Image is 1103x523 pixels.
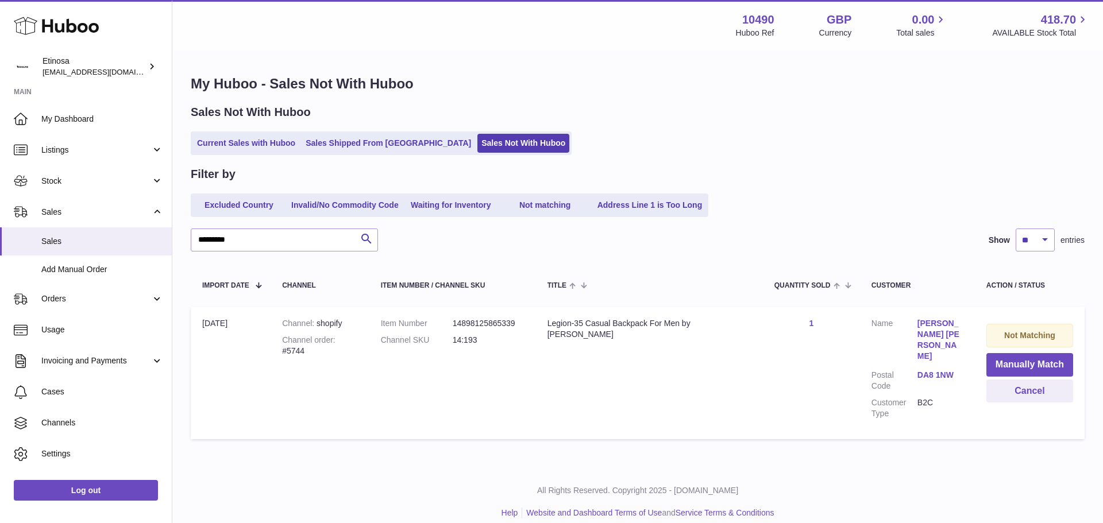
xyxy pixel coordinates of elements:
div: shopify [282,318,358,329]
dd: B2C [917,397,963,419]
td: [DATE] [191,307,271,439]
span: Cases [41,386,163,397]
dd: 14898125865339 [453,318,524,329]
dt: Item Number [381,318,453,329]
a: Service Terms & Conditions [676,508,774,517]
a: Sales Not With Huboo [477,134,569,153]
a: Website and Dashboard Terms of Use [526,508,662,517]
strong: GBP [827,12,851,28]
div: Legion-35 Casual Backpack For Men by [PERSON_NAME] [547,318,751,340]
span: Invoicing and Payments [41,355,151,366]
a: 1 [809,319,813,328]
span: 418.70 [1041,12,1076,28]
a: DA8 1NW [917,370,963,381]
span: Add Manual Order [41,264,163,275]
a: Current Sales with Huboo [193,134,299,153]
span: Usage [41,324,163,335]
a: Sales Shipped From [GEOGRAPHIC_DATA] [302,134,475,153]
span: AVAILABLE Stock Total [992,28,1089,38]
div: Currency [819,28,852,38]
span: Stock [41,176,151,187]
h2: Sales Not With Huboo [191,104,311,120]
span: Sales [41,236,163,247]
div: #5744 [282,335,358,357]
div: Etinosa [43,56,146,78]
span: Total sales [896,28,947,38]
a: Address Line 1 is Too Long [593,196,707,215]
strong: Not Matching [1004,331,1055,340]
h1: My Huboo - Sales Not With Huboo [191,75,1085,93]
span: Import date [202,282,249,289]
span: Settings [41,448,163,459]
a: Not matching [499,196,591,215]
span: Listings [41,145,151,156]
span: 0.00 [912,12,935,28]
a: Log out [14,480,158,501]
div: Action / Status [986,282,1073,289]
span: Title [547,282,566,289]
div: Channel [282,282,358,289]
dt: Name [871,318,917,365]
strong: Channel order [282,335,335,344]
dt: Channel SKU [381,335,453,346]
img: internalAdmin-10490@internal.huboo.com [14,58,31,75]
div: Item Number / Channel SKU [381,282,524,289]
a: 0.00 Total sales [896,12,947,38]
div: Huboo Ref [736,28,774,38]
span: [EMAIL_ADDRESS][DOMAIN_NAME] [43,67,169,76]
dt: Customer Type [871,397,917,419]
button: Manually Match [986,353,1073,377]
dt: Postal Code [871,370,917,392]
a: [PERSON_NAME] [PERSON_NAME] [917,318,963,362]
a: Help [502,508,518,517]
span: My Dashboard [41,114,163,125]
a: 418.70 AVAILABLE Stock Total [992,12,1089,38]
strong: Channel [282,319,317,328]
p: All Rights Reserved. Copyright 2025 - [DOMAIN_NAME] [182,485,1094,496]
dd: 14:193 [453,335,524,346]
span: Quantity Sold [774,282,831,289]
a: Excluded Country [193,196,285,215]
button: Cancel [986,379,1073,403]
span: Sales [41,207,151,218]
a: Invalid/No Commodity Code [287,196,403,215]
a: Waiting for Inventory [405,196,497,215]
label: Show [989,235,1010,246]
li: and [522,507,774,518]
span: Channels [41,417,163,428]
strong: 10490 [742,12,774,28]
span: entries [1060,235,1085,246]
div: Customer [871,282,963,289]
span: Orders [41,293,151,304]
h2: Filter by [191,166,236,182]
